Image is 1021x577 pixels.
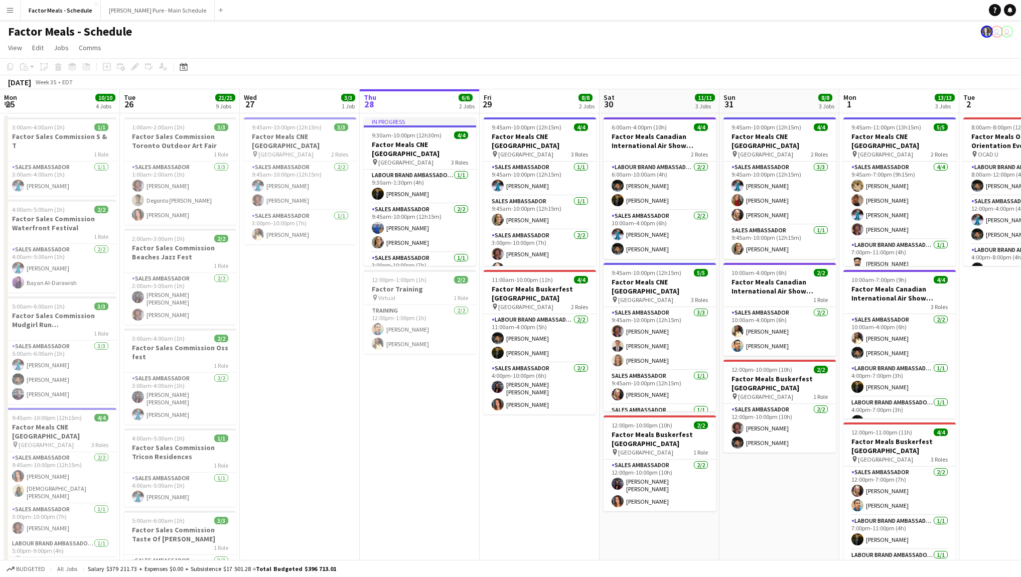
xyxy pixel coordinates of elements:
app-card-role: Sales Ambassador1/13:00pm-10:00pm (7h) [364,252,476,286]
span: Mon [843,93,856,102]
span: 2/2 [94,206,108,213]
app-job-card: In progress9:30am-10:00pm (12h30m)4/4Factor Meals CNE [GEOGRAPHIC_DATA] [GEOGRAPHIC_DATA]3 RolesL... [364,117,476,266]
app-card-role: Sales Ambassador2/29:45am-10:00pm (12h15m)[PERSON_NAME][PERSON_NAME] [244,162,356,210]
span: 2 Roles [811,151,828,158]
div: 10:00am-4:00pm (6h)2/2Factor Meals Canadian International Air Show [GEOGRAPHIC_DATA]1 RoleSales A... [723,263,836,356]
div: 4:00am-5:00am (1h)2/2Factor Sales Commission Waterfront Festival1 RoleSales Ambassador2/24:00am-5... [4,200,116,293]
span: 3 Roles [931,456,948,463]
app-job-card: 9:45am-10:00pm (12h15m)4/4Factor Meals CNE [GEOGRAPHIC_DATA] [GEOGRAPHIC_DATA]3 RolesSales Ambass... [4,408,116,556]
span: 12:00pm-11:00pm (11h) [851,428,912,436]
span: 2 Roles [691,151,708,158]
span: 3 Roles [571,151,588,158]
div: 12:00pm-10:00pm (10h)2/2Factor Meals Buskerfest [GEOGRAPHIC_DATA] [GEOGRAPHIC_DATA]1 RoleSales Am... [723,360,836,453]
app-card-role: Sales Ambassador1/13:00pm-10:00pm (7h)[PERSON_NAME] [244,210,356,244]
span: 1 Role [94,151,108,158]
div: 4:00am-5:00am (1h)1/1Factor Sales Commission Tricon Residences1 RoleSales Ambassador1/14:00am-5:0... [124,428,236,507]
span: 2/2 [814,366,828,373]
span: 3/3 [214,123,228,131]
app-card-role: Sales Ambassador1/13:00pm-10:00pm (7h)[PERSON_NAME] [4,504,116,538]
span: 6/6 [459,94,473,101]
app-job-card: 12:00pm-1:00pm (1h)2/2Factor Training Virtual1 RoleTraining2/212:00pm-1:00pm (1h)[PERSON_NAME][PE... [364,270,476,354]
span: 4/4 [94,414,108,421]
span: 27 [242,98,257,110]
span: 4:00am-5:00am (1h) [12,206,65,213]
app-job-card: 2:00am-3:00am (1h)2/2Factor Sales Commission Beaches Jazz Fest1 RoleSales Ambassador2/22:00am-3:0... [124,229,236,325]
h3: Factor Sales Commission Mudgirl Run [GEOGRAPHIC_DATA] [4,311,116,329]
app-card-role: Sales Ambassador2/210:00am-4:00pm (6h)[PERSON_NAME][PERSON_NAME] [723,307,836,356]
span: [GEOGRAPHIC_DATA] [618,296,673,304]
div: EDT [62,78,73,86]
app-job-card: 6:00am-4:00pm (10h)4/4Factor Meals Canadian International Air Show [GEOGRAPHIC_DATA]2 RolesLabour... [604,117,716,259]
span: Edit [32,43,44,52]
span: 1 Role [214,462,228,469]
span: 9:45am-10:00pm (12h15m) [12,414,82,421]
span: 30 [602,98,615,110]
h3: Factor Training [364,284,476,294]
app-job-card: 12:00pm-10:00pm (10h)2/2Factor Meals Buskerfest [GEOGRAPHIC_DATA] [GEOGRAPHIC_DATA]1 RoleSales Am... [604,415,716,511]
h3: Factor Sales Commission Oss fest [124,343,236,361]
app-card-role: Sales Ambassador2/29:45am-10:00pm (12h15m)[PERSON_NAME][DEMOGRAPHIC_DATA] [PERSON_NAME] [4,452,116,504]
app-card-role: Sales Ambassador1/19:45am-10:00pm (12h15m)[PERSON_NAME] [723,225,836,259]
span: [GEOGRAPHIC_DATA] [858,151,913,158]
app-job-card: 9:45am-10:00pm (12h15m)3/3Factor Meals CNE [GEOGRAPHIC_DATA] [GEOGRAPHIC_DATA]2 RolesSales Ambass... [244,117,356,244]
app-card-role: Sales Ambassador3/39:45am-10:00pm (12h15m)[PERSON_NAME][PERSON_NAME][PERSON_NAME] [723,162,836,225]
h3: Factor Meals Buskerfest [GEOGRAPHIC_DATA] [604,430,716,448]
div: 5:00am-6:00am (1h)3/3Factor Sales Commission Mudgirl Run [GEOGRAPHIC_DATA]1 RoleSales Ambassador3... [4,297,116,404]
span: 4/4 [574,276,588,283]
span: All jobs [55,565,79,572]
span: 10:00am-4:00pm (6h) [732,269,787,276]
span: 2:00am-3:00am (1h) [132,235,185,242]
h3: Factor Sales Commission Beaches Jazz Fest [124,243,236,261]
span: 3/3 [334,123,348,131]
app-job-card: 9:45am-11:00pm (13h15m)5/5Factor Meals CNE [GEOGRAPHIC_DATA] [GEOGRAPHIC_DATA]2 RolesSales Ambass... [843,117,956,266]
span: 3:00am-4:00am (1h) [12,123,65,131]
app-card-role: Sales Ambassador1/14:00am-5:00am (1h)[PERSON_NAME] [124,473,236,507]
div: 4 Jobs [96,102,115,110]
app-card-role: Labour Brand Ambassadors1/14:00pm-7:00pm (3h)[PERSON_NAME] [843,363,956,397]
span: 1 Role [813,296,828,304]
span: Budgeted [16,565,45,572]
span: 9:45am-10:00pm (12h15m) [492,123,561,131]
span: 9:45am-10:00pm (12h15m) [732,123,801,131]
h3: Factor Meals Buskerfest [GEOGRAPHIC_DATA] [484,284,596,303]
h1: Factor Meals - Schedule [8,24,132,39]
span: 5/5 [934,123,948,131]
app-job-card: 12:00pm-11:00pm (11h)4/4Factor Meals Buskerfest [GEOGRAPHIC_DATA] [GEOGRAPHIC_DATA]3 RolesSales A... [843,422,956,571]
app-card-role: Labour Brand Ambassadors1/17:00pm-11:00pm (4h)[PERSON_NAME] [843,239,956,273]
app-card-role: Sales Ambassador2/29:45am-10:00pm (12h15m)[PERSON_NAME][PERSON_NAME] [364,204,476,252]
div: 9:45am-10:00pm (12h15m)4/4Factor Meals CNE [GEOGRAPHIC_DATA] [GEOGRAPHIC_DATA]3 RolesSales Ambass... [484,117,596,266]
app-card-role: Sales Ambassador2/210:00am-4:00pm (6h)[PERSON_NAME][PERSON_NAME] [843,314,956,363]
h3: Factor Meals CNE [GEOGRAPHIC_DATA] [244,132,356,150]
app-user-avatar: Ashleigh Rains [981,26,993,38]
span: 3 Roles [691,296,708,304]
app-card-role: Sales Ambassador3/35:00am-6:00am (1h)[PERSON_NAME][PERSON_NAME][PERSON_NAME] [4,341,116,404]
span: [GEOGRAPHIC_DATA] [498,151,553,158]
span: 1 Role [94,330,108,337]
h3: Factor Meals Buskerfest [GEOGRAPHIC_DATA] [723,374,836,392]
app-job-card: 3:00am-4:00am (1h)1/1Factor Sales Commission S & T1 RoleSales Ambassador1/13:00am-4:00am (1h)[PER... [4,117,116,196]
app-job-card: 9:45am-10:00pm (12h15m)4/4Factor Meals CNE [GEOGRAPHIC_DATA] [GEOGRAPHIC_DATA]2 RolesSales Ambass... [723,117,836,259]
span: 9:30am-10:00pm (12h30m) [372,131,442,139]
span: 1 Role [214,262,228,269]
span: Total Budgeted $396 713.01 [256,565,336,572]
span: 4/4 [694,123,708,131]
span: 29 [482,98,492,110]
span: Wed [244,93,257,102]
div: 2 Jobs [579,102,595,110]
span: 21/21 [215,94,235,101]
div: 11:00am-10:00pm (11h)4/4Factor Meals Buskerfest [GEOGRAPHIC_DATA] [GEOGRAPHIC_DATA]2 RolesLabour ... [484,270,596,414]
h3: Factor Meals Canadian International Air Show [GEOGRAPHIC_DATA] [843,284,956,303]
app-job-card: 10:00am-7:00pm (9h)4/4Factor Meals Canadian International Air Show [GEOGRAPHIC_DATA]3 RolesSales ... [843,270,956,418]
span: Tue [963,93,975,102]
div: 1:00am-2:00am (1h)3/3Factor Sales Commission Toronto Outdoor Art Fair1 RoleSales Ambassador3/31:0... [124,117,236,225]
span: 2 Roles [571,303,588,311]
span: [GEOGRAPHIC_DATA] [19,441,74,449]
button: [PERSON_NAME] Pure - Main Schedule [101,1,215,20]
